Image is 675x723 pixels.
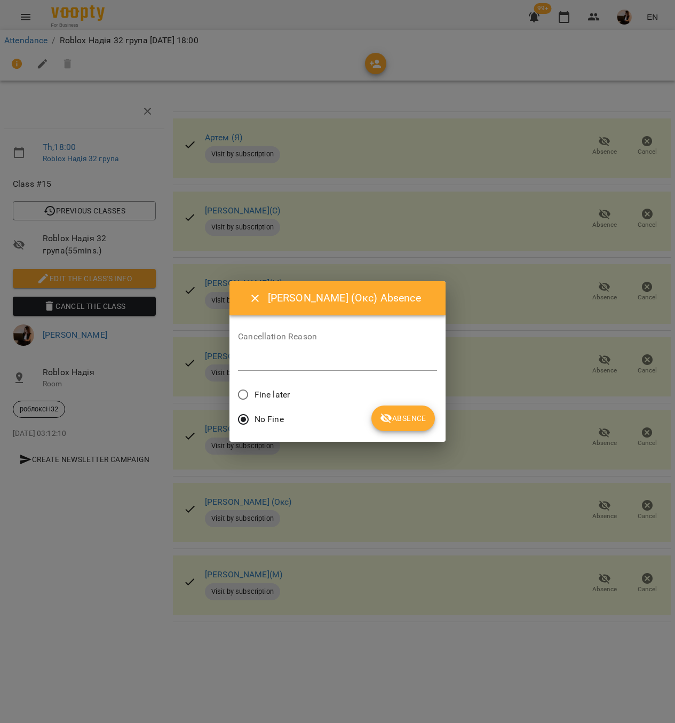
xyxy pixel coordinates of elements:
button: Close [242,285,268,311]
h6: [PERSON_NAME] (Окс) Absence [268,290,433,306]
span: Fine later [255,388,290,401]
span: Absence [380,412,426,425]
button: Absence [371,406,435,431]
label: Cancellation Reason [238,332,437,341]
span: No Fine [255,413,284,426]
